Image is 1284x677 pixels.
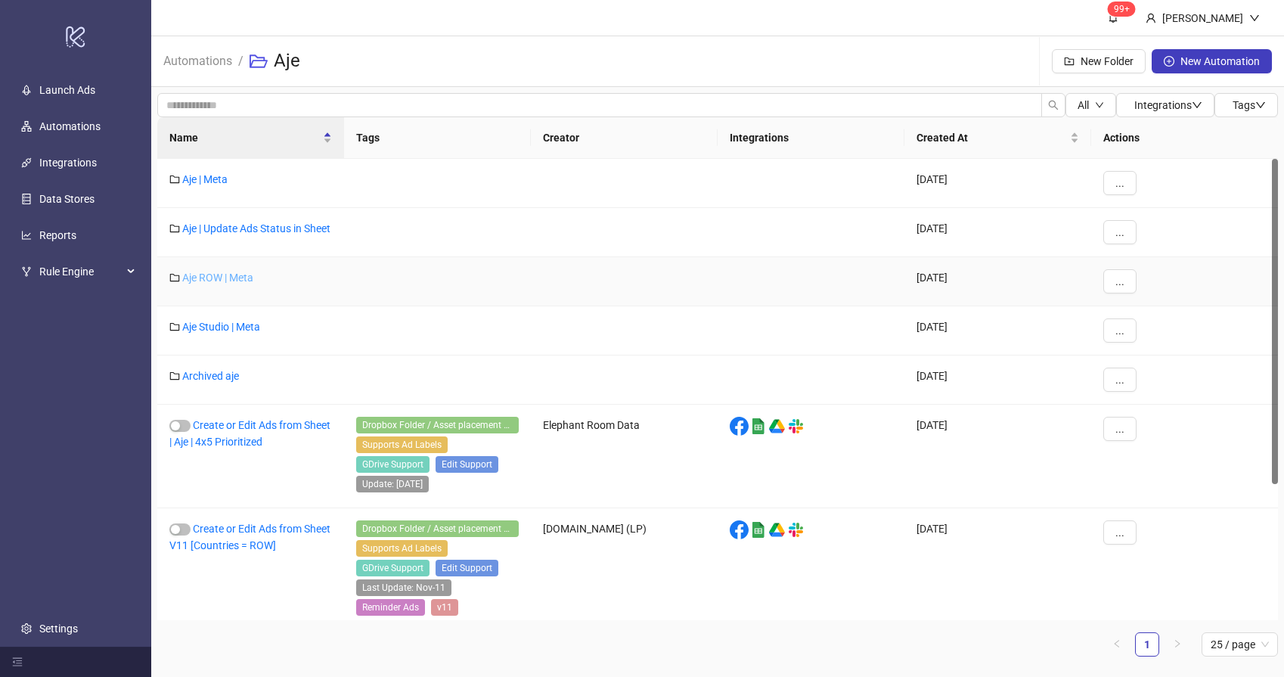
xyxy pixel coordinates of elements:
span: right [1173,639,1182,648]
button: New Folder [1052,49,1146,73]
span: Supports Ad Labels [356,540,448,557]
th: Integrations [718,117,904,159]
a: Create or Edit Ads from Sheet | Aje | 4x5 Prioritized [169,419,330,448]
div: Elephant Room Data [531,405,718,508]
a: Aje | Update Ads Status in Sheet [182,222,330,234]
span: search [1048,100,1059,110]
li: 1 [1135,632,1159,657]
span: ... [1115,275,1124,287]
button: ... [1103,171,1137,195]
button: Alldown [1065,93,1116,117]
button: ... [1103,318,1137,343]
span: Dropbox Folder / Asset placement detection [356,417,519,433]
span: Rule Engine [39,256,123,287]
th: Created At [904,117,1091,159]
span: Update: 21-10-2024 [356,476,429,492]
div: Page Size [1202,632,1278,657]
a: Data Stores [39,193,95,205]
span: 25 / page [1211,633,1269,656]
span: New Automation [1180,55,1260,67]
div: [DATE] [904,508,1091,632]
span: folder [169,174,180,185]
span: ... [1115,526,1124,539]
h3: Aje [274,49,300,73]
span: folder [169,223,180,234]
a: Automations [39,120,101,132]
span: Supports Ad Labels [356,436,448,453]
span: ... [1115,374,1124,386]
div: [DATE] [904,159,1091,208]
span: user [1146,13,1156,23]
span: v11 [431,599,458,616]
th: Name [157,117,344,159]
div: [DATE] [904,306,1091,356]
a: Aje ROW | Meta [182,272,253,284]
span: All [1078,99,1089,111]
button: Integrationsdown [1116,93,1214,117]
span: Dropbox Folder / Asset placement detection [356,520,519,537]
span: bell [1108,12,1118,23]
button: ... [1103,368,1137,392]
li: / [238,37,243,85]
span: folder [169,321,180,332]
button: ... [1103,417,1137,441]
th: Tags [344,117,531,159]
a: 1 [1136,633,1158,656]
span: Name [169,129,320,146]
div: [DATE] [904,208,1091,257]
button: ... [1103,269,1137,293]
span: menu-fold [12,657,23,667]
span: Created At [916,129,1067,146]
span: down [1095,101,1104,110]
span: down [1255,100,1266,110]
li: Previous Page [1105,632,1129,657]
button: ... [1103,220,1137,244]
span: Integrations [1134,99,1202,111]
span: GDrive Support [356,560,430,576]
th: Creator [531,117,718,159]
span: folder-add [1064,56,1075,67]
a: Launch Ads [39,84,95,96]
span: Edit Support [436,456,498,473]
span: ... [1115,423,1124,435]
button: Tagsdown [1214,93,1278,117]
button: right [1165,632,1189,657]
span: Last Update: Nov-11 [356,579,451,596]
div: [DATE] [904,356,1091,405]
span: ... [1115,177,1124,189]
button: New Automation [1152,49,1272,73]
span: GDrive Support [356,456,430,473]
a: Integrations [39,157,97,169]
span: Tags [1233,99,1266,111]
span: left [1112,639,1121,648]
a: Aje | Meta [182,173,228,185]
button: ... [1103,520,1137,545]
a: Create or Edit Ads from Sheet V11 [Countries = ROW] [169,523,330,551]
span: New Folder [1081,55,1134,67]
span: folder-open [250,52,268,70]
span: Reminder Ads [356,599,425,616]
div: [DOMAIN_NAME] (LP) [531,508,718,632]
a: Aje Studio | Meta [182,321,260,333]
div: [DATE] [904,257,1091,306]
sup: 1567 [1108,2,1136,17]
div: [DATE] [904,405,1091,508]
span: ... [1115,325,1124,337]
a: Automations [160,51,235,68]
th: Actions [1091,117,1278,159]
span: down [1249,13,1260,23]
span: Edit Support [436,560,498,576]
div: [PERSON_NAME] [1156,10,1249,26]
span: folder [169,371,180,381]
span: folder [169,272,180,283]
a: Settings [39,623,78,635]
span: plus-circle [1164,56,1174,67]
a: Reports [39,229,76,241]
span: fork [21,266,32,277]
span: ... [1115,226,1124,238]
li: Next Page [1165,632,1189,657]
span: down [1192,100,1202,110]
a: Archived aje [182,370,239,382]
button: left [1105,632,1129,657]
